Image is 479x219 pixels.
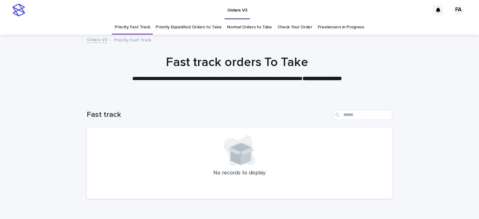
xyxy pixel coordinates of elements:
[278,20,312,35] a: Check Your Order
[156,20,221,35] a: Priority Expedited Orders to Take
[12,4,25,16] img: stacker-logo-s-only.png
[227,20,272,35] a: Normal Orders to Take
[318,20,364,35] a: Freelancers in Progress
[84,55,390,70] h1: Fast track orders To Take
[115,20,150,35] a: Priority Fast Track
[333,110,392,120] input: Search
[94,170,385,177] p: No records to display
[87,110,331,119] h1: Fast track
[453,5,463,15] div: FA
[87,36,107,43] a: Orders V3
[114,36,151,43] p: Priority Fast Track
